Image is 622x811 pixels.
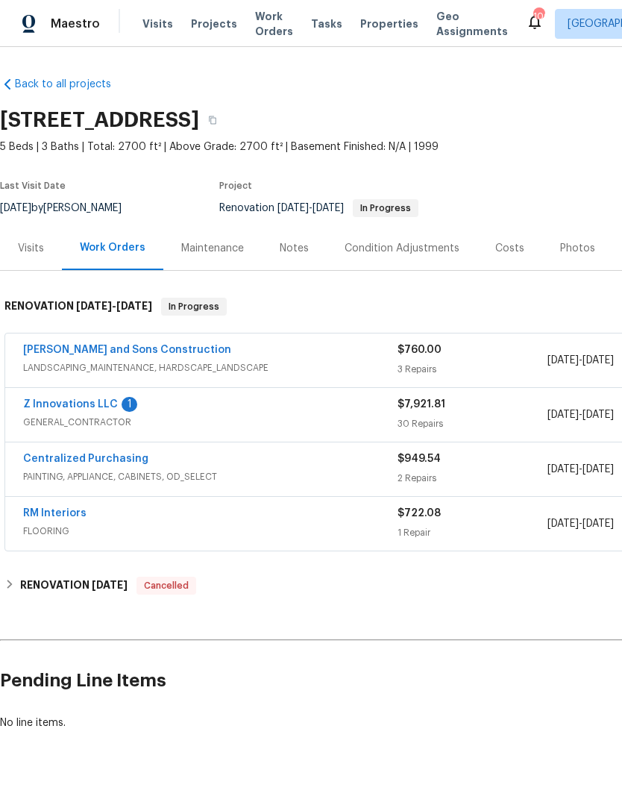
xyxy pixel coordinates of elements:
[122,397,137,412] div: 1
[398,508,441,519] span: $722.08
[436,9,508,39] span: Geo Assignments
[191,16,237,31] span: Projects
[360,16,418,31] span: Properties
[398,525,547,540] div: 1 Repair
[547,410,579,420] span: [DATE]
[311,19,342,29] span: Tasks
[547,407,614,422] span: -
[560,241,595,256] div: Photos
[76,301,152,311] span: -
[495,241,524,256] div: Costs
[398,399,445,410] span: $7,921.81
[533,9,544,24] div: 100
[51,16,100,31] span: Maestro
[547,519,579,529] span: [DATE]
[181,241,244,256] div: Maintenance
[4,298,152,316] h6: RENOVATION
[219,181,252,190] span: Project
[23,508,87,519] a: RM Interiors
[138,578,195,593] span: Cancelled
[23,415,398,430] span: GENERAL_CONTRACTOR
[76,301,112,311] span: [DATE]
[398,471,547,486] div: 2 Repairs
[23,469,398,484] span: PAINTING, APPLIANCE, CABINETS, OD_SELECT
[18,241,44,256] div: Visits
[23,454,148,464] a: Centralized Purchasing
[345,241,459,256] div: Condition Adjustments
[23,360,398,375] span: LANDSCAPING_MAINTENANCE, HARDSCAPE_LANDSCAPE
[92,580,128,590] span: [DATE]
[582,355,614,366] span: [DATE]
[582,410,614,420] span: [DATE]
[398,416,547,431] div: 30 Repairs
[398,345,442,355] span: $760.00
[582,464,614,475] span: [DATE]
[163,299,225,314] span: In Progress
[582,519,614,529] span: [DATE]
[23,345,231,355] a: [PERSON_NAME] and Sons Construction
[255,9,293,39] span: Work Orders
[547,516,614,531] span: -
[142,16,173,31] span: Visits
[23,399,118,410] a: Z Innovations LLC
[354,204,417,213] span: In Progress
[312,203,344,213] span: [DATE]
[219,203,418,213] span: Renovation
[547,353,614,368] span: -
[277,203,309,213] span: [DATE]
[277,203,344,213] span: -
[280,241,309,256] div: Notes
[547,464,579,475] span: [DATE]
[547,462,614,477] span: -
[398,362,547,377] div: 3 Repairs
[547,355,579,366] span: [DATE]
[199,107,226,134] button: Copy Address
[116,301,152,311] span: [DATE]
[398,454,441,464] span: $949.54
[23,524,398,539] span: FLOORING
[20,577,128,595] h6: RENOVATION
[80,240,145,255] div: Work Orders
